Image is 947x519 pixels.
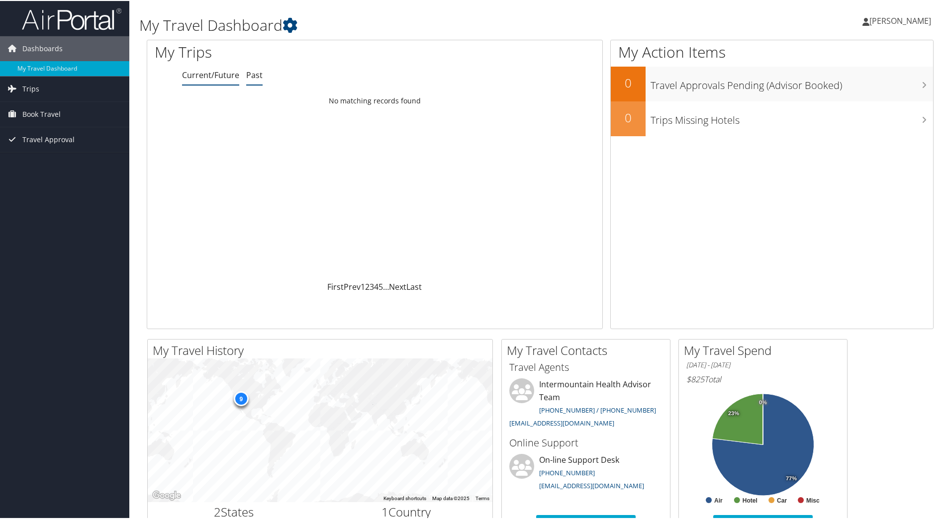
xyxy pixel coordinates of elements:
[22,101,61,126] span: Book Travel
[214,503,221,519] span: 2
[684,341,847,358] h2: My Travel Spend
[22,35,63,60] span: Dashboards
[777,496,787,503] text: Car
[539,480,644,489] a: [EMAIL_ADDRESS][DOMAIN_NAME]
[611,108,646,125] h2: 0
[365,280,370,291] a: 2
[233,390,248,405] div: 9
[686,373,840,384] h6: Total
[406,280,422,291] a: Last
[728,410,739,416] tspan: 23%
[153,341,492,358] h2: My Travel History
[611,41,933,62] h1: My Action Items
[507,341,670,358] h2: My Travel Contacts
[150,488,183,501] img: Google
[869,14,931,25] span: [PERSON_NAME]
[686,373,704,384] span: $825
[374,280,379,291] a: 4
[509,359,663,373] h3: Travel Agents
[182,69,239,80] a: Current/Future
[22,126,75,151] span: Travel Approval
[504,377,667,431] li: Intermountain Health Advisor Team
[686,359,840,369] h6: [DATE] - [DATE]
[370,280,374,291] a: 3
[246,69,263,80] a: Past
[651,73,933,91] h3: Travel Approvals Pending (Advisor Booked)
[327,280,344,291] a: First
[759,399,767,405] tspan: 0%
[475,495,489,500] a: Terms (opens in new tab)
[539,405,656,414] a: [PHONE_NUMBER] / [PHONE_NUMBER]
[509,435,663,449] h3: Online Support
[22,6,121,30] img: airportal-logo.png
[381,503,388,519] span: 1
[504,453,667,494] li: On-line Support Desk
[611,100,933,135] a: 0Trips Missing Hotels
[714,496,723,503] text: Air
[611,74,646,90] h2: 0
[611,66,933,100] a: 0Travel Approvals Pending (Advisor Booked)
[743,496,758,503] text: Hotel
[389,280,406,291] a: Next
[150,488,183,501] a: Open this area in Google Maps (opens a new window)
[786,475,797,481] tspan: 77%
[383,494,426,501] button: Keyboard shortcuts
[539,467,595,476] a: [PHONE_NUMBER]
[379,280,383,291] a: 5
[22,76,39,100] span: Trips
[155,41,405,62] h1: My Trips
[509,418,614,427] a: [EMAIL_ADDRESS][DOMAIN_NAME]
[862,5,941,35] a: [PERSON_NAME]
[432,495,470,500] span: Map data ©2025
[806,496,820,503] text: Misc
[651,107,933,126] h3: Trips Missing Hotels
[139,14,674,35] h1: My Travel Dashboard
[361,280,365,291] a: 1
[383,280,389,291] span: …
[344,280,361,291] a: Prev
[147,91,602,109] td: No matching records found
